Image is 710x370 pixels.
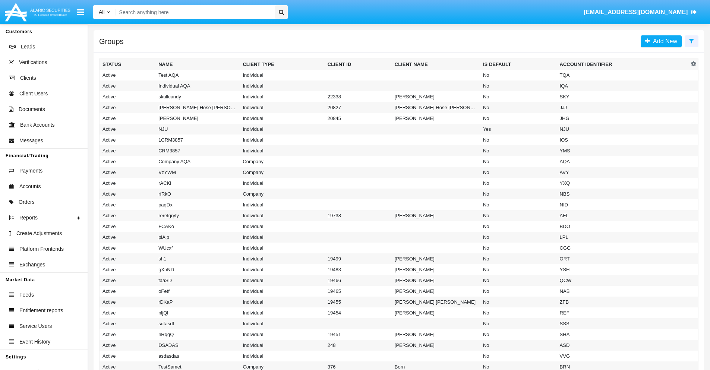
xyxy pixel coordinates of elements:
[325,264,392,275] td: 19483
[4,1,72,23] img: Logo image
[100,210,156,221] td: Active
[480,91,557,102] td: No
[100,91,156,102] td: Active
[557,221,689,232] td: BDO
[240,135,324,145] td: Individual
[240,145,324,156] td: Individual
[155,318,240,329] td: sdfasdf
[100,329,156,340] td: Active
[100,221,156,232] td: Active
[19,183,41,190] span: Accounts
[240,275,324,286] td: Individual
[557,145,689,156] td: YMS
[480,340,557,351] td: No
[100,124,156,135] td: Active
[240,124,324,135] td: Individual
[557,124,689,135] td: NJU
[155,199,240,210] td: paqDx
[100,318,156,329] td: Active
[392,113,480,124] td: [PERSON_NAME]
[155,243,240,253] td: WUcxf
[480,102,557,113] td: No
[480,351,557,361] td: No
[240,80,324,91] td: Individual
[325,210,392,221] td: 19738
[557,253,689,264] td: ORT
[480,286,557,297] td: No
[155,264,240,275] td: gXnND
[557,297,689,307] td: ZFB
[240,286,324,297] td: Individual
[155,145,240,156] td: CRM3857
[557,70,689,80] td: TQA
[240,264,324,275] td: Individual
[155,221,240,232] td: FCAKo
[240,210,324,221] td: Individual
[580,2,701,23] a: [EMAIL_ADDRESS][DOMAIN_NAME]
[100,297,156,307] td: Active
[19,291,34,299] span: Feeds
[100,264,156,275] td: Active
[557,340,689,351] td: ASD
[325,329,392,340] td: 19451
[557,113,689,124] td: JHG
[392,286,480,297] td: [PERSON_NAME]
[240,221,324,232] td: Individual
[650,38,677,44] span: Add New
[240,199,324,210] td: Individual
[19,90,48,98] span: Client Users
[100,80,156,91] td: Active
[480,178,557,189] td: No
[100,275,156,286] td: Active
[325,253,392,264] td: 19499
[100,199,156,210] td: Active
[480,124,557,135] td: Yes
[240,253,324,264] td: Individual
[240,102,324,113] td: Individual
[155,275,240,286] td: taaSD
[557,167,689,178] td: AVY
[100,351,156,361] td: Active
[557,264,689,275] td: YSH
[392,102,480,113] td: [PERSON_NAME] Hose [PERSON_NAME]
[557,275,689,286] td: QCW
[19,198,35,206] span: Orders
[392,91,480,102] td: [PERSON_NAME]
[557,199,689,210] td: NID
[392,297,480,307] td: [PERSON_NAME] [PERSON_NAME]
[480,167,557,178] td: No
[480,210,557,221] td: No
[100,102,156,113] td: Active
[155,340,240,351] td: DSADAS
[480,243,557,253] td: No
[99,38,124,44] h5: Groups
[480,80,557,91] td: No
[557,156,689,167] td: AQA
[155,135,240,145] td: 1CRM3857
[557,135,689,145] td: IOS
[155,232,240,243] td: plAlp
[19,105,45,113] span: Documents
[557,286,689,297] td: NAB
[557,329,689,340] td: SHA
[155,156,240,167] td: Company AQA
[325,340,392,351] td: 248
[155,210,240,221] td: reretgryty
[240,329,324,340] td: Individual
[155,59,240,70] th: Name
[100,307,156,318] td: Active
[480,113,557,124] td: No
[480,318,557,329] td: No
[480,275,557,286] td: No
[240,243,324,253] td: Individual
[116,5,272,19] input: Search
[240,307,324,318] td: Individual
[100,253,156,264] td: Active
[557,243,689,253] td: CGG
[155,307,240,318] td: nljQl
[100,113,156,124] td: Active
[155,178,240,189] td: rACKl
[19,307,63,314] span: Entitlement reports
[480,135,557,145] td: No
[557,80,689,91] td: IQA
